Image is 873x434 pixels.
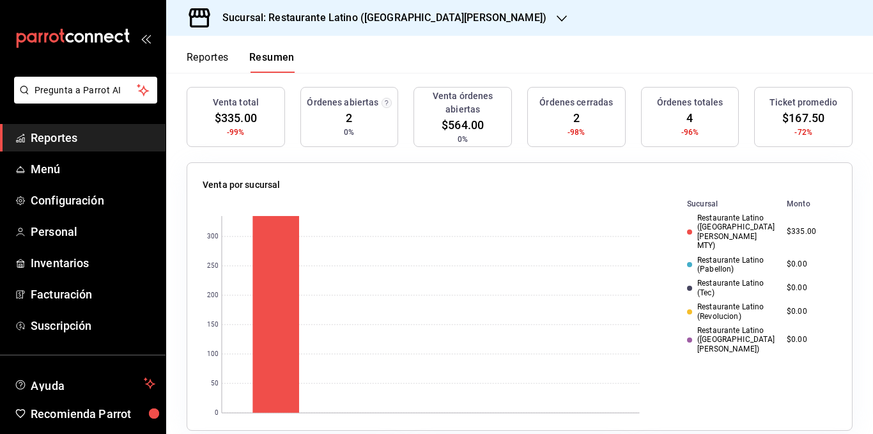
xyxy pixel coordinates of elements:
span: Personal [31,223,155,240]
div: navigation tabs [187,51,295,73]
span: Reportes [31,129,155,146]
h3: Ticket promedio [769,96,837,109]
span: $564.00 [442,116,484,134]
span: $335.00 [215,109,257,127]
span: Suscripción [31,317,155,334]
span: Facturación [31,286,155,303]
text: 50 [211,380,219,387]
span: 2 [573,109,580,127]
button: Pregunta a Parrot AI [14,77,157,104]
text: 300 [207,233,219,240]
div: Restaurante Latino ([GEOGRAPHIC_DATA][PERSON_NAME]) [687,326,776,353]
button: Resumen [249,51,295,73]
span: 2 [346,109,352,127]
div: Restaurante Latino (Revolucion) [687,302,776,321]
span: Ayuda [31,376,139,391]
text: 200 [207,292,219,299]
span: -98% [568,127,585,138]
span: Inventarios [31,254,155,272]
td: $0.00 [782,253,837,277]
span: $167.50 [782,109,824,127]
td: $0.00 [782,276,837,300]
h3: Órdenes abiertas [307,96,378,109]
h3: Sucursal: Restaurante Latino ([GEOGRAPHIC_DATA][PERSON_NAME]) [212,10,546,26]
text: 250 [207,263,219,270]
span: Recomienda Parrot [31,405,155,422]
h3: Venta órdenes abiertas [419,89,506,116]
h3: Órdenes cerradas [539,96,613,109]
span: Configuración [31,192,155,209]
text: 100 [207,351,219,358]
span: 0% [458,134,468,145]
td: $0.00 [782,323,837,356]
div: Restaurante Latino (Pabellon) [687,256,776,274]
div: Restaurante Latino ([GEOGRAPHIC_DATA][PERSON_NAME] MTY) [687,213,776,251]
h3: Órdenes totales [657,96,723,109]
button: open_drawer_menu [141,33,151,43]
span: 0% [344,127,354,138]
button: Reportes [187,51,229,73]
p: Venta por sucursal [203,178,280,192]
th: Sucursal [667,197,782,211]
th: Monto [782,197,837,211]
span: -96% [681,127,699,138]
span: -72% [794,127,812,138]
span: Pregunta a Parrot AI [35,84,137,97]
text: 0 [215,410,219,417]
td: $335.00 [782,211,837,253]
h3: Venta total [213,96,259,109]
text: 150 [207,322,219,329]
td: $0.00 [782,300,837,323]
a: Pregunta a Parrot AI [9,93,157,106]
span: Menú [31,160,155,178]
span: -99% [227,127,245,138]
span: 4 [686,109,693,127]
div: Restaurante Latino (Tec) [687,279,776,297]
